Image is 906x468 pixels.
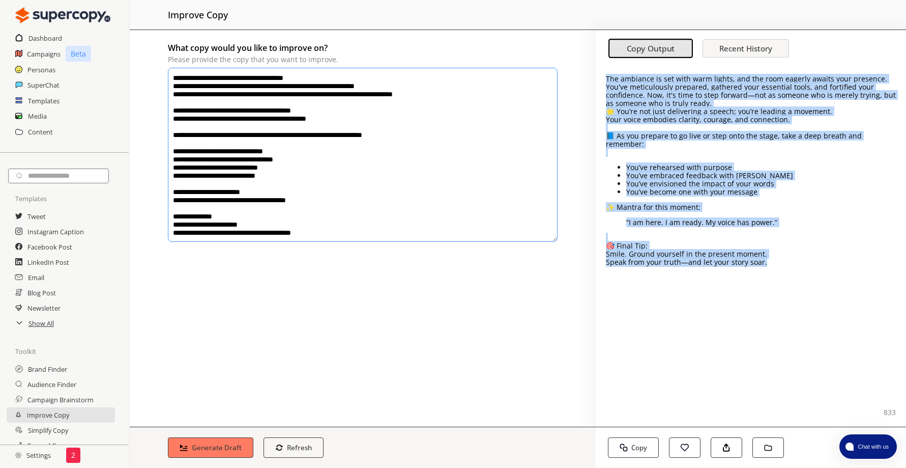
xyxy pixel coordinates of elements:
a: Expand Copy [27,438,67,453]
button: Recent History [703,39,789,58]
p: Speak from your truth—and let your story soar. [606,258,896,266]
a: Email [28,270,44,285]
a: Instagram Caption [27,224,84,239]
a: LinkedIn Post [27,255,69,270]
button: Refresh [264,437,324,458]
p: You’ve rehearsed with purpose [626,163,896,172]
button: Copy [608,437,659,458]
textarea: originalCopy-textarea [168,68,558,242]
p: 📘 As you prepare to go live or step onto the stage, take a deep breath and remember: [606,132,896,148]
a: SuperChat [27,77,60,93]
a: Campaign Brainstorm [27,392,94,407]
p: You’ve become one with your message [626,188,896,196]
p: Beta [66,46,91,62]
a: Dashboard [28,31,62,46]
b: Generate Draft [192,443,242,452]
b: Refresh [287,443,312,452]
p: “I am here. I am ready. My voice has power.” [626,218,875,227]
a: Templates [28,93,60,108]
img: Close [15,452,21,458]
a: Campaigns [27,46,61,62]
a: Personas [27,62,55,77]
h2: What copy would you like to improve on? [168,40,558,56]
a: Media [28,108,47,124]
p: The ambiance is set with warm lights, and the room eagerly awaits your presence. You've meticulou... [606,75,896,107]
p: 833 [884,408,896,417]
b: Recent History [719,43,772,53]
button: atlas-launcher [839,434,897,459]
p: 🌟 You’re not just delivering a speech; you’re leading a movement. [606,107,896,116]
a: Show All [28,316,54,331]
button: Copy Output [608,39,693,59]
p: You’ve envisioned the impact of your words [626,180,896,188]
b: Copy Output [626,43,675,54]
a: Tweet [27,209,46,224]
a: Audience Finder [27,377,76,392]
a: Newsletter [27,300,61,316]
span: Chat with us [854,443,891,451]
p: 2 [71,451,75,459]
h2: improve copy [168,5,228,24]
a: Facebook Post [27,239,72,255]
p: ✨ Mantra for this moment: [606,203,896,211]
p: 🎯 Final Tip: [606,242,896,250]
a: Simplify Copy [28,423,68,438]
a: Content [28,124,53,140]
a: Improve Copy [27,407,69,423]
button: Generate Draft [168,437,253,458]
p: Your voice embodies clarity, courage, and connection. [606,116,896,124]
p: You’ve embraced feedback with [PERSON_NAME] [626,172,896,180]
a: Brand Finder [28,362,67,377]
p: Smile. Ground yourself in the present moment. [606,250,896,258]
b: Copy [631,443,647,452]
a: Blog Post [27,285,56,300]
p: Please provide the copy that you want to improve. [168,56,558,64]
img: Close [15,5,110,25]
